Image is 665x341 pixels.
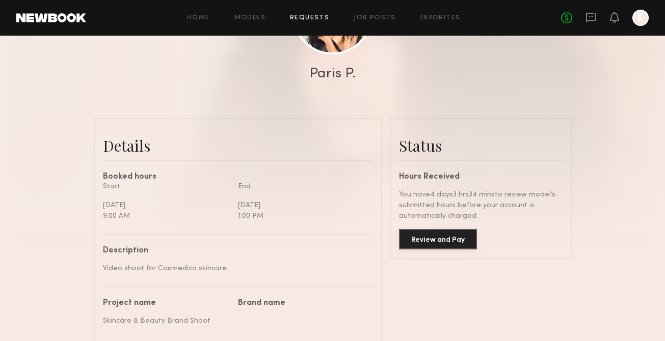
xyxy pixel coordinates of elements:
[420,15,461,21] a: Favorites
[103,181,230,192] div: Start:
[103,211,230,221] div: 9:00 AM
[632,10,649,26] a: K
[103,247,365,255] div: Description
[103,135,373,156] div: Details
[399,173,563,181] div: Hours Received
[290,15,329,21] a: Requests
[187,15,210,21] a: Home
[234,15,265,21] a: Models
[399,189,563,221] div: You have 4 days 3 hrs 34 mins to review model’s submitted hours before your account is automatica...
[103,316,230,326] div: Skincare & Beauty Brand Shoot
[103,200,230,211] div: [DATE]
[309,67,356,81] div: Paris P.
[103,173,373,181] div: Booked hours
[103,299,230,307] div: Project name
[354,15,396,21] a: Job Posts
[238,181,365,192] div: End:
[103,263,365,274] div: Video shoot for Cosmedica skincare.
[238,299,365,307] div: Brand name
[238,211,365,221] div: 1:00 PM
[399,135,563,156] div: Status
[399,229,477,249] button: Review and Pay
[238,200,365,211] div: [DATE]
